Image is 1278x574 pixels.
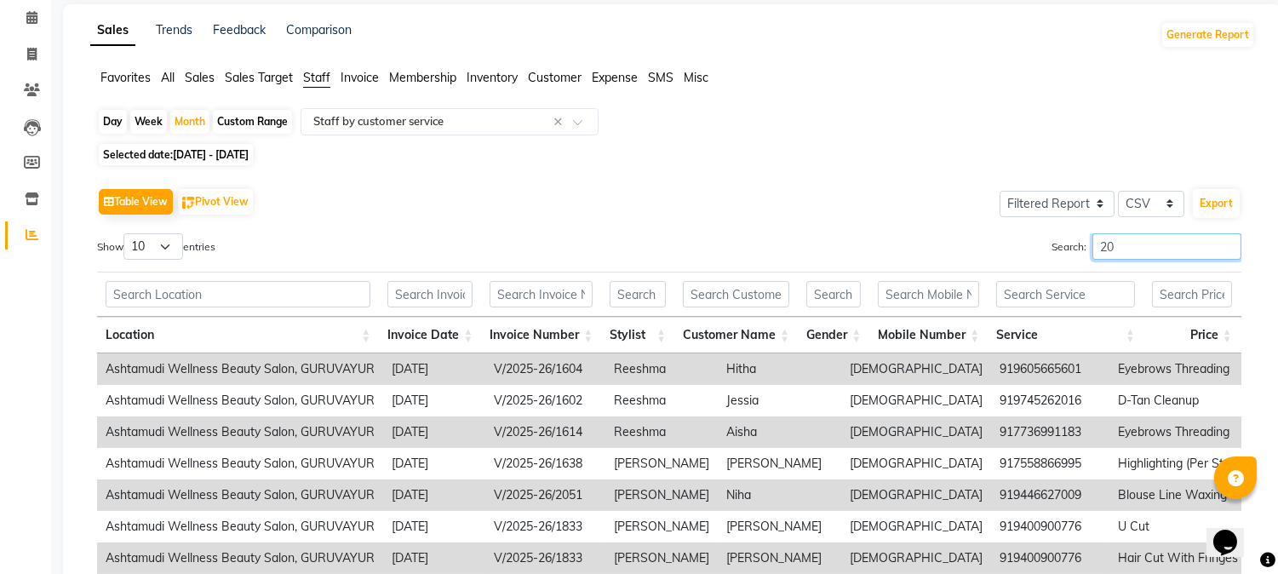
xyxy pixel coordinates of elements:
div: Week [130,110,167,134]
th: Stylist: activate to sort column ascending [601,317,674,353]
input: Search Service [996,281,1135,307]
td: [PERSON_NAME] [718,511,841,542]
span: [DATE] - [DATE] [173,148,249,161]
td: V/2025-26/1602 [485,385,605,416]
input: Search: [1092,233,1241,260]
td: Ashtamudi Wellness Beauty Salon, GURUVAYUR [97,511,383,542]
span: Sales Target [225,70,293,85]
span: Customer [528,70,582,85]
td: [DEMOGRAPHIC_DATA] [841,511,991,542]
td: [DATE] [383,416,485,448]
td: Aisha [718,416,841,448]
input: Search Price [1152,281,1232,307]
td: [DEMOGRAPHIC_DATA] [841,542,991,574]
th: Mobile Number: activate to sort column ascending [869,317,988,353]
span: Sales [185,70,215,85]
td: [DATE] [383,385,485,416]
th: Gender: activate to sort column ascending [798,317,869,353]
td: 919745262016 [991,385,1109,416]
td: [PERSON_NAME] [605,479,718,511]
td: [PERSON_NAME] [605,511,718,542]
span: Selected date: [99,144,253,165]
button: Export [1193,189,1240,218]
td: V/2025-26/1614 [485,416,605,448]
span: Invoice [341,70,379,85]
input: Search Invoice Number [490,281,593,307]
a: Comparison [286,22,352,37]
td: Eyebrows Threading [1109,353,1265,385]
input: Search Gender [806,281,861,307]
th: Invoice Date: activate to sort column ascending [379,317,481,353]
button: Table View [99,189,173,215]
th: Customer Name: activate to sort column ascending [674,317,798,353]
td: Reeshma [605,385,718,416]
td: 917736991183 [991,416,1109,448]
td: Jessia [718,385,841,416]
input: Search Customer Name [683,281,789,307]
a: Feedback [213,22,266,37]
td: V/2025-26/1833 [485,542,605,574]
td: V/2025-26/2051 [485,479,605,511]
td: Ashtamudi Wellness Beauty Salon, GURUVAYUR [97,416,383,448]
input: Search Invoice Date [387,281,473,307]
button: Generate Report [1162,23,1253,47]
td: [DATE] [383,511,485,542]
td: Highlighting (Per Streaks) [1109,448,1265,479]
td: [DATE] [383,542,485,574]
td: Ashtamudi Wellness Beauty Salon, GURUVAYUR [97,479,383,511]
span: Favorites [100,70,151,85]
td: V/2025-26/1604 [485,353,605,385]
td: U Cut [1109,511,1265,542]
div: Day [99,110,127,134]
img: pivot.png [182,197,195,210]
td: Ashtamudi Wellness Beauty Salon, GURUVAYUR [97,542,383,574]
td: [DEMOGRAPHIC_DATA] [841,416,991,448]
td: V/2025-26/1833 [485,511,605,542]
label: Search: [1052,233,1241,260]
th: Location: activate to sort column ascending [97,317,379,353]
span: Clear all [553,113,568,131]
span: Inventory [467,70,518,85]
td: V/2025-26/1638 [485,448,605,479]
span: Misc [684,70,708,85]
td: [PERSON_NAME] [718,542,841,574]
td: 919400900776 [991,542,1109,574]
td: Niha [718,479,841,511]
td: 919400900776 [991,511,1109,542]
span: SMS [648,70,673,85]
td: [DEMOGRAPHIC_DATA] [841,385,991,416]
input: Search Location [106,281,370,307]
th: Invoice Number: activate to sort column ascending [481,317,601,353]
td: Ashtamudi Wellness Beauty Salon, GURUVAYUR [97,448,383,479]
td: Blouse Line Waxing [1109,479,1265,511]
input: Search Mobile Number [878,281,979,307]
select: Showentries [123,233,183,260]
td: [PERSON_NAME] [605,448,718,479]
th: Service: activate to sort column ascending [988,317,1143,353]
td: Ashtamudi Wellness Beauty Salon, GURUVAYUR [97,353,383,385]
td: 919605665601 [991,353,1109,385]
td: [PERSON_NAME] [605,542,718,574]
td: 919446627009 [991,479,1109,511]
iframe: chat widget [1206,506,1261,557]
td: Hitha [718,353,841,385]
td: Reeshma [605,353,718,385]
div: Custom Range [213,110,292,134]
span: All [161,70,175,85]
input: Search Stylist [610,281,666,307]
td: Reeshma [605,416,718,448]
td: [DEMOGRAPHIC_DATA] [841,353,991,385]
label: Show entries [97,233,215,260]
span: Expense [592,70,638,85]
td: Hair Cut With Fringes [1109,542,1265,574]
td: [DATE] [383,353,485,385]
span: Membership [389,70,456,85]
div: Month [170,110,209,134]
td: D-Tan Cleanup [1109,385,1265,416]
td: Ashtamudi Wellness Beauty Salon, GURUVAYUR [97,385,383,416]
td: 917558866995 [991,448,1109,479]
button: Pivot View [178,189,253,215]
a: Sales [90,15,135,46]
a: Trends [156,22,192,37]
span: Staff [303,70,330,85]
